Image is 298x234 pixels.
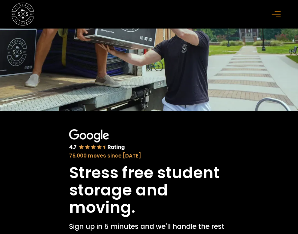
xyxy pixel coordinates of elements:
h1: Stress free student storage and moving. [69,164,229,216]
a: home [12,3,34,25]
div: 75,000 moves since [DATE] [69,152,229,160]
img: Storage Scholars main logo [12,3,34,25]
img: Google 4.7 star rating [69,129,125,151]
div: menu [268,5,286,23]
